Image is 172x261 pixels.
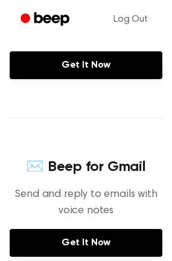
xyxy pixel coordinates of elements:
[10,229,162,257] a: Get It Now
[101,5,160,34] a: Log Out
[12,8,80,31] a: Beep
[10,157,162,177] h4: ✉️ Beep for Gmail
[10,187,162,219] p: Send and reply to emails with voice notes
[10,51,162,79] a: Get It Now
